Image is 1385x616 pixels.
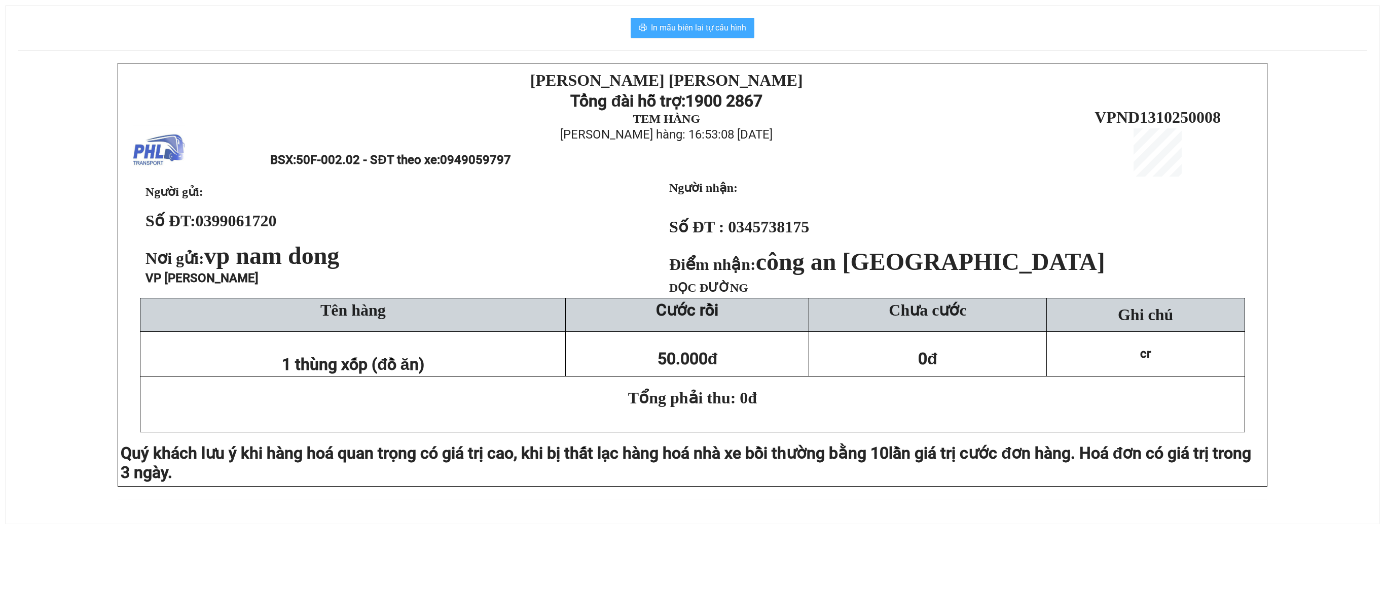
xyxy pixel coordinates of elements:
[669,181,738,194] strong: Người nhận:
[145,185,203,198] span: Người gửi:
[651,21,746,34] span: In mẫu biên lai tự cấu hình
[669,281,748,294] span: DỌC ĐƯỜNG
[270,153,511,167] span: BSX:
[204,242,340,269] span: vp nam dong
[628,389,757,407] span: Tổng phải thu: 0đ
[133,125,185,177] img: logo
[889,301,966,319] span: Chưa cước
[121,443,1251,482] span: lần giá trị cước đơn hàng. Hoá đơn có giá trị trong 3 ngày.
[669,255,1105,273] strong: Điểm nhận:
[440,153,511,167] span: 0949059797
[145,271,259,285] span: VP [PERSON_NAME]
[1095,108,1221,126] span: VPND1310250008
[530,71,803,89] strong: [PERSON_NAME] [PERSON_NAME]
[1140,347,1151,361] span: cr
[570,91,685,111] strong: Tổng đài hỗ trợ:
[320,301,386,319] span: Tên hàng
[296,153,511,167] span: 50F-002.02 - SĐT theo xe:
[639,23,647,33] span: printer
[728,218,809,236] span: 0345738175
[633,112,700,125] strong: TEM HÀNG
[145,249,343,267] span: Nơi gửi:
[658,349,718,368] span: 50.000đ
[685,91,762,111] strong: 1900 2867
[282,355,424,374] span: 1 thùng xốp (đồ ăn)
[1118,305,1173,324] span: Ghi chú
[656,300,718,320] strong: Cước rồi
[145,212,277,230] strong: Số ĐT:
[196,212,277,230] span: 0399061720
[631,18,754,38] button: printerIn mẫu biên lai tự cấu hình
[560,127,773,142] span: [PERSON_NAME] hàng: 16:53:08 [DATE]
[756,248,1105,275] span: công an [GEOGRAPHIC_DATA]
[918,349,937,368] span: 0đ
[121,443,889,463] span: Quý khách lưu ý khi hàng hoá quan trọng có giá trị cao, khi bị thất lạc hàng hoá nhà xe bồi thườn...
[669,218,724,236] strong: Số ĐT :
